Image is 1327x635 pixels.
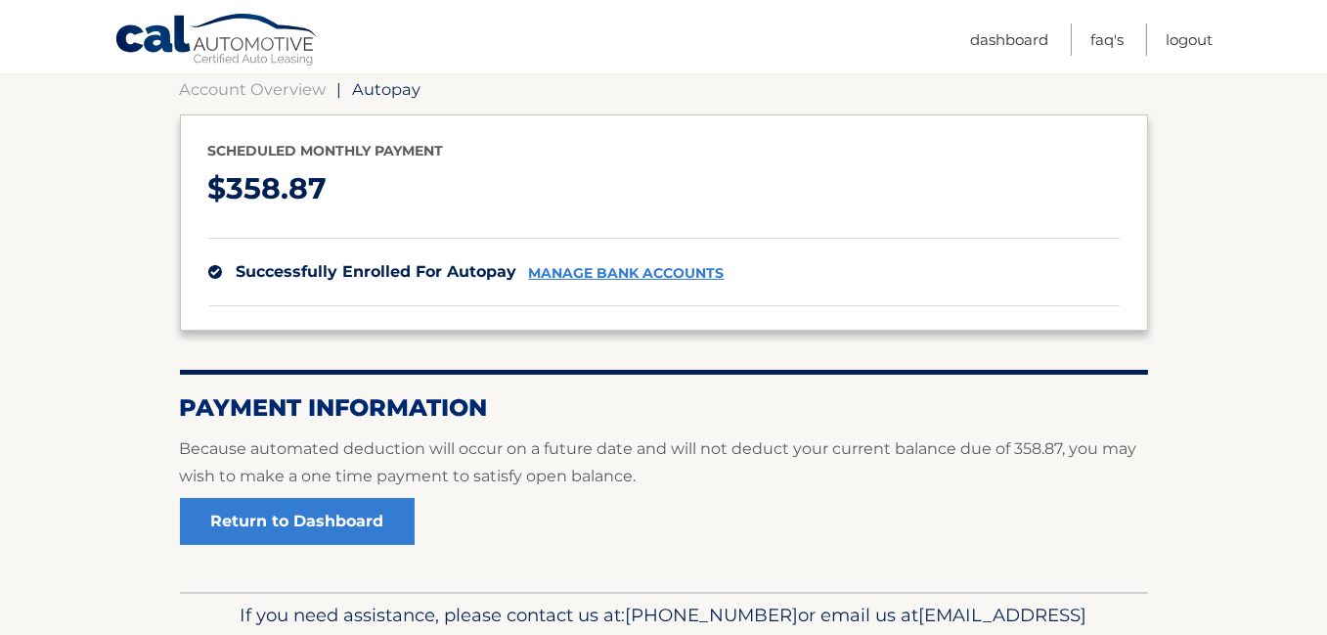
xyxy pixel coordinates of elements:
span: | [337,79,342,99]
span: successfully enrolled for autopay [237,262,517,281]
p: $ [208,163,1120,215]
span: 358.87 [227,170,328,206]
p: Because automated deduction will occur on a future date and will not deduct your current balance ... [180,435,1148,490]
a: Return to Dashboard [180,498,415,545]
span: [PHONE_NUMBER] [626,604,799,626]
a: Logout [1166,23,1213,56]
a: Cal Automotive [114,13,320,69]
a: FAQ's [1090,23,1124,56]
img: check.svg [208,265,222,279]
a: manage bank accounts [529,265,725,282]
span: Autopay [353,79,421,99]
h2: Payment Information [180,393,1148,423]
a: Account Overview [180,79,327,99]
a: Dashboard [970,23,1048,56]
p: Scheduled monthly payment [208,139,1120,163]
